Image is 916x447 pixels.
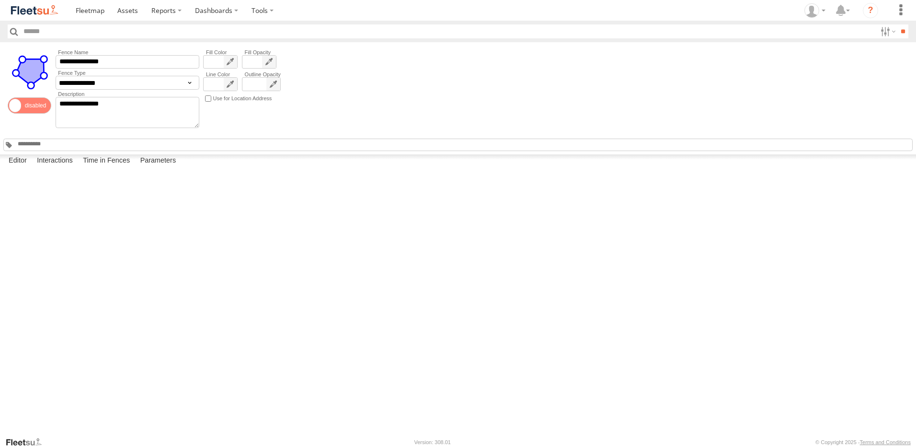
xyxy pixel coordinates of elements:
label: Fence Name [56,49,199,55]
label: Outline Opacity [242,71,281,77]
a: Terms and Conditions [860,439,911,445]
div: © Copyright 2025 - [815,439,911,445]
i: ? [863,3,878,18]
label: Parameters [136,154,181,168]
label: Fence Type [56,70,199,76]
label: Search Filter Options [877,24,897,38]
label: Fill Opacity [242,49,276,55]
div: Version: 308.01 [414,439,451,445]
label: Use for Location Address [213,94,272,103]
label: Editor [4,154,32,168]
span: Enable/Disable Status [8,97,51,114]
label: Description [56,91,199,97]
div: Abdul Jabar [801,3,829,18]
label: Line Color [203,71,238,77]
label: Time in Fences [78,154,135,168]
img: fleetsu-logo-horizontal.svg [10,4,59,17]
label: Fill Color [203,49,238,55]
label: Interactions [32,154,78,168]
a: Visit our Website [5,437,49,447]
